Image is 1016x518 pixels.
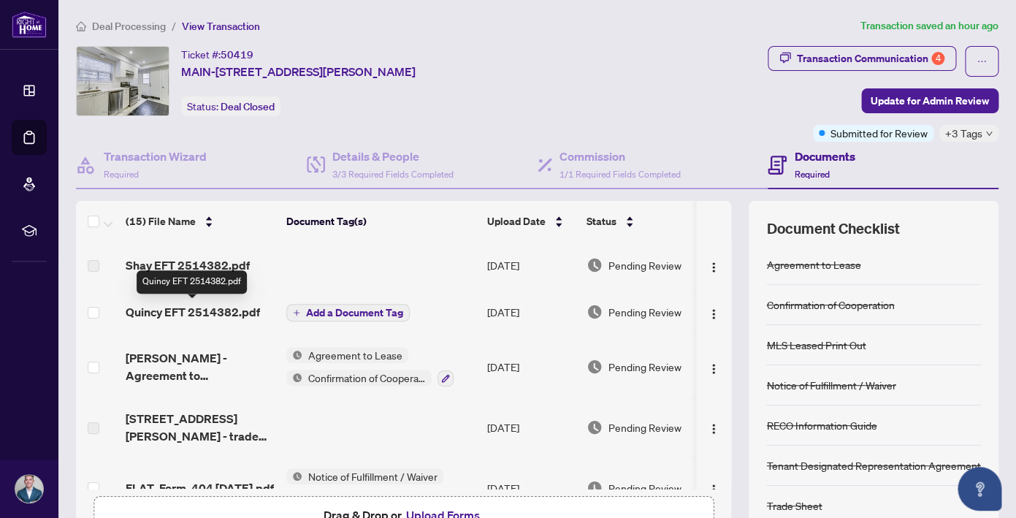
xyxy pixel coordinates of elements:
img: Status Icon [286,468,302,484]
td: [DATE] [481,335,581,398]
img: IMG-E12281412_1.jpg [77,47,169,115]
div: Quincy EFT 2514382.pdf [137,270,247,294]
img: logo [12,11,47,38]
img: Document Status [587,480,603,496]
span: Confirmation of Cooperation [302,370,432,386]
button: Update for Admin Review [861,88,998,113]
li: / [172,18,176,34]
span: home [76,21,86,31]
span: Shay EFT 2514382.pdf [126,256,250,274]
button: Logo [702,254,725,277]
div: Transaction Communication [797,47,944,70]
th: Upload Date [481,201,581,242]
img: Logo [708,484,719,495]
img: Logo [708,423,719,435]
h4: Transaction Wizard [104,148,207,165]
th: Document Tag(s) [280,201,481,242]
span: MAIN-[STREET_ADDRESS][PERSON_NAME] [181,63,416,80]
span: Deal Processing [92,20,166,33]
span: Pending Review [608,419,681,435]
span: ellipsis [977,56,987,66]
td: [DATE] [481,289,581,335]
span: Required [794,169,829,180]
span: down [985,130,993,137]
span: plus [293,309,300,316]
div: RECO Information Guide [766,417,876,433]
span: FLAT_Form_404 [DATE].pdf [126,479,274,497]
div: Notice of Fulfillment / Waiver [766,377,895,393]
span: Document Checklist [766,218,899,239]
span: Update for Admin Review [871,89,989,113]
span: Notice of Fulfillment / Waiver [302,468,443,484]
span: 50419 [221,48,253,61]
span: Required [104,169,139,180]
button: Logo [702,476,725,500]
span: Pending Review [608,304,681,320]
button: Status IconAgreement to LeaseStatus IconConfirmation of Cooperation [286,347,454,386]
img: Document Status [587,359,603,375]
span: Pending Review [608,359,681,375]
span: 1/1 Required Fields Completed [559,169,681,180]
button: Transaction Communication4 [768,46,956,71]
img: Document Status [587,304,603,320]
td: [DATE] [481,242,581,289]
img: Logo [708,308,719,320]
span: (15) File Name [126,213,196,229]
button: Logo [702,416,725,439]
h4: Details & People [332,148,454,165]
span: +3 Tags [945,125,982,142]
button: Status IconNotice of Fulfillment / Waiver [286,468,443,508]
span: Agreement to Lease [302,347,408,363]
div: 4 [931,52,944,65]
img: Logo [708,262,719,273]
img: Document Status [587,419,603,435]
span: Pending Review [608,480,681,496]
div: Confirmation of Cooperation [766,297,894,313]
img: Document Status [587,257,603,273]
button: Add a Document Tag [286,303,410,322]
span: [PERSON_NAME] - Agreement to Lease_[DATE] 08_45_48 [DATE] UPDATED.pdf [126,349,275,384]
div: Trade Sheet [766,498,822,514]
span: Add a Document Tag [306,308,403,318]
div: MLS Leased Print Out [766,337,866,353]
img: Profile Icon [15,475,43,503]
span: Deal Closed [221,100,275,113]
button: Open asap [958,467,1001,511]
span: Quincy EFT 2514382.pdf [126,303,260,321]
div: Ticket #: [181,46,253,63]
span: 3/3 Required Fields Completed [332,169,454,180]
span: Upload Date [487,213,546,229]
span: [STREET_ADDRESS][PERSON_NAME] - trade sheet - Shay to Reveiw.pdf [126,410,275,445]
div: Status: [181,96,280,116]
div: Agreement to Lease [766,256,860,273]
th: Status [581,201,705,242]
img: Status Icon [286,370,302,386]
button: Add a Document Tag [286,304,410,321]
img: Status Icon [286,347,302,363]
span: Pending Review [608,257,681,273]
span: Submitted for Review [830,125,928,141]
th: (15) File Name [120,201,280,242]
td: [DATE] [481,398,581,457]
h4: Commission [559,148,681,165]
div: Tenant Designated Representation Agreement [766,457,980,473]
span: Status [587,213,616,229]
button: Logo [702,355,725,378]
article: Transaction saved an hour ago [860,18,998,34]
h4: Documents [794,148,855,165]
button: Logo [702,300,725,324]
span: View Transaction [182,20,260,33]
img: Logo [708,363,719,375]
